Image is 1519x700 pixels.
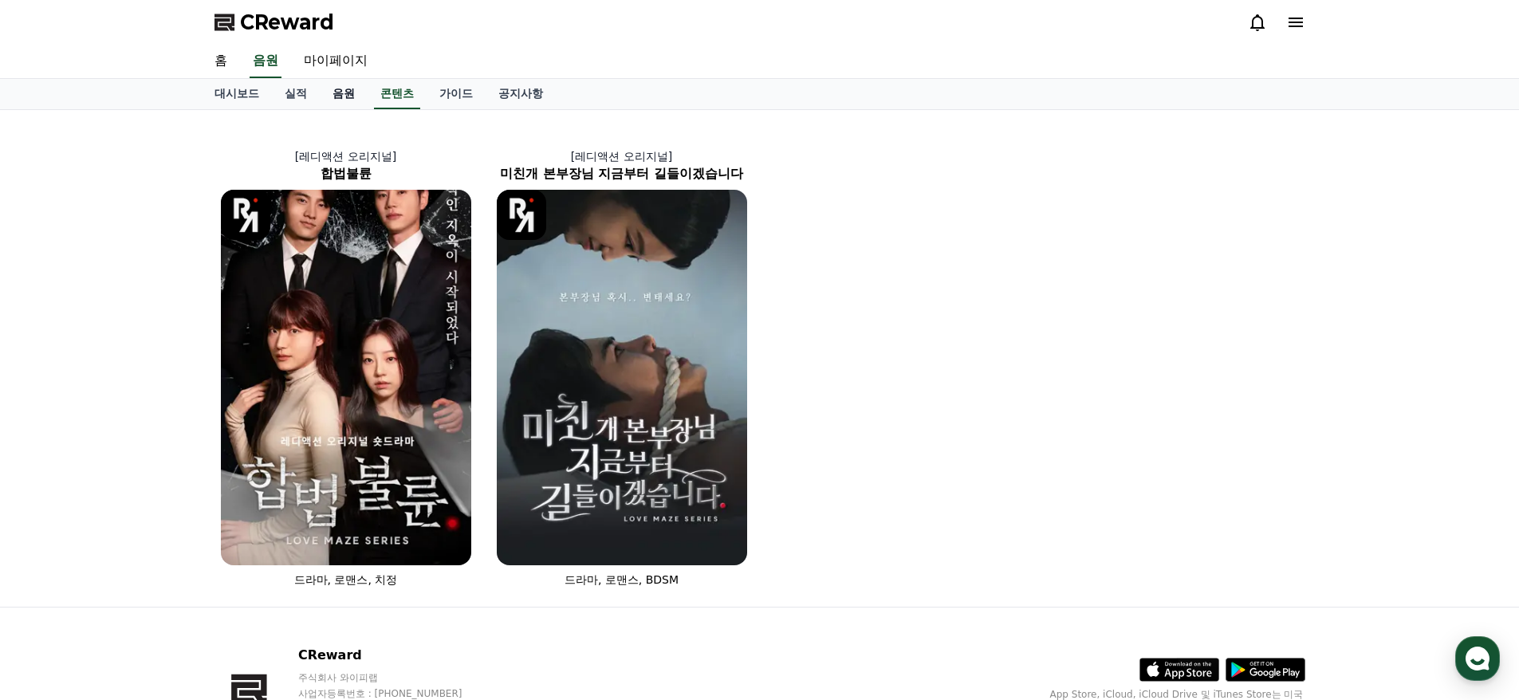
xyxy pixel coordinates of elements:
[214,10,334,35] a: CReward
[427,79,486,109] a: 가이드
[497,190,547,240] img: [object Object] Logo
[221,190,271,240] img: [object Object] Logo
[497,190,747,565] img: 미친개 본부장님 지금부터 길들이겠습니다
[202,45,240,78] a: 홈
[208,148,484,164] p: [레디액션 오리지널]
[221,190,471,565] img: 합법불륜
[298,646,493,665] p: CReward
[291,45,380,78] a: 마이페이지
[484,148,760,164] p: [레디액션 오리지널]
[486,79,556,109] a: 공지사항
[206,505,306,545] a: 설정
[246,529,266,542] span: 설정
[250,45,281,78] a: 음원
[374,79,420,109] a: 콘텐츠
[5,505,105,545] a: 홈
[240,10,334,35] span: CReward
[565,573,679,586] span: 드라마, 로맨스, BDSM
[298,671,493,684] p: 주식회사 와이피랩
[294,573,398,586] span: 드라마, 로맨스, 치정
[146,530,165,543] span: 대화
[208,164,484,183] h2: 합법불륜
[50,529,60,542] span: 홈
[298,687,493,700] p: 사업자등록번호 : [PHONE_NUMBER]
[208,136,484,600] a: [레디액션 오리지널] 합법불륜 합법불륜 [object Object] Logo 드라마, 로맨스, 치정
[202,79,272,109] a: 대시보드
[484,136,760,600] a: [레디액션 오리지널] 미친개 본부장님 지금부터 길들이겠습니다 미친개 본부장님 지금부터 길들이겠습니다 [object Object] Logo 드라마, 로맨스, BDSM
[105,505,206,545] a: 대화
[484,164,760,183] h2: 미친개 본부장님 지금부터 길들이겠습니다
[320,79,368,109] a: 음원
[272,79,320,109] a: 실적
